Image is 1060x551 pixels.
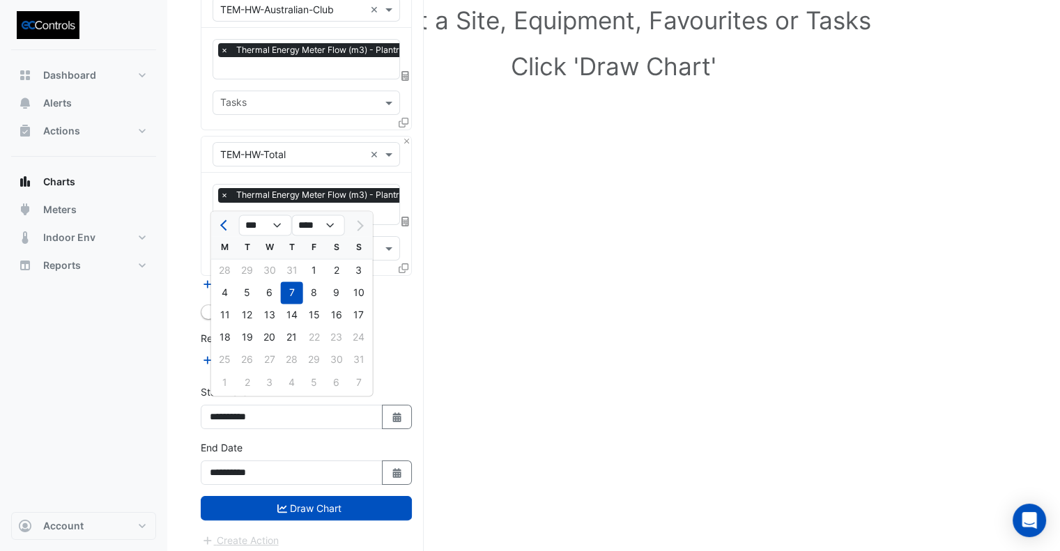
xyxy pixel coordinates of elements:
div: Friday, August 1, 2025 [303,259,325,281]
button: Dashboard [11,61,156,89]
h1: Select a Site, Equipment, Favourites or Tasks [231,6,996,35]
div: 1 [303,259,325,281]
span: Alerts [43,96,72,110]
div: 15 [303,304,325,326]
div: S [325,236,348,258]
div: 6 [259,281,281,304]
img: Company Logo [17,11,79,39]
label: End Date [201,440,243,455]
div: Tuesday, August 5, 2025 [236,281,259,304]
button: Add Equipment [201,276,285,292]
span: Actions [43,124,80,138]
div: Tuesday, August 19, 2025 [236,326,259,348]
button: Indoor Env [11,224,156,251]
app-icon: Alerts [18,96,32,110]
div: 9 [325,281,348,304]
div: 7 [281,281,303,304]
div: 8 [303,281,325,304]
span: × [218,188,231,202]
div: Monday, August 4, 2025 [214,281,236,304]
select: Select month [239,215,292,236]
div: Monday, August 18, 2025 [214,326,236,348]
span: Clear [370,2,382,17]
div: 18 [214,326,236,348]
div: 12 [236,304,259,326]
span: Clone Favourites and Tasks from this Equipment to other Equipment [399,116,408,128]
div: Wednesday, July 30, 2025 [259,259,281,281]
div: Sunday, August 17, 2025 [348,304,370,326]
button: Draw Chart [201,496,412,520]
div: 28 [214,259,236,281]
label: Start Date [201,385,247,399]
fa-icon: Select Date [391,411,404,423]
span: Meters [43,203,77,217]
div: 2 [325,259,348,281]
button: Account [11,512,156,540]
div: Sunday, August 3, 2025 [348,259,370,281]
span: Account [43,519,84,533]
div: 11 [214,304,236,326]
div: Sunday, August 10, 2025 [348,281,370,304]
app-icon: Meters [18,203,32,217]
div: 19 [236,326,259,348]
app-icon: Reports [18,258,32,272]
div: W [259,236,281,258]
app-icon: Charts [18,175,32,189]
h1: Click 'Draw Chart' [231,52,996,81]
div: Saturday, August 16, 2025 [325,304,348,326]
div: Thursday, August 14, 2025 [281,304,303,326]
div: Tasks [218,95,247,113]
span: Clone Favourites and Tasks from this Equipment to other Equipment [399,262,408,274]
app-icon: Indoor Env [18,231,32,245]
span: Clear [370,147,382,162]
div: 10 [348,281,370,304]
div: 5 [236,281,259,304]
div: 30 [259,259,281,281]
span: Choose Function [399,70,412,82]
button: Add Reference Line [201,352,305,368]
div: 29 [236,259,259,281]
div: Wednesday, August 6, 2025 [259,281,281,304]
div: 17 [348,304,370,326]
div: S [348,236,370,258]
span: Indoor Env [43,231,95,245]
div: Thursday, July 31, 2025 [281,259,303,281]
app-icon: Dashboard [18,68,32,82]
button: Previous month [217,214,233,236]
button: Charts [11,168,156,196]
div: Tuesday, July 29, 2025 [236,259,259,281]
div: 16 [325,304,348,326]
div: 14 [281,304,303,326]
span: Choose Function [399,215,412,227]
select: Select year [292,215,345,236]
div: Saturday, August 2, 2025 [325,259,348,281]
div: Saturday, August 9, 2025 [325,281,348,304]
div: 3 [348,259,370,281]
button: Close [402,137,411,146]
div: Wednesday, August 20, 2025 [259,326,281,348]
div: 31 [281,259,303,281]
div: Friday, August 8, 2025 [303,281,325,304]
div: Monday, August 11, 2025 [214,304,236,326]
div: M [214,236,236,258]
span: × [218,43,231,57]
label: Reference Lines [201,331,274,346]
div: 13 [259,304,281,326]
app-escalated-ticket-create-button: Please draw the charts first [201,533,279,545]
div: 4 [214,281,236,304]
div: Tuesday, August 12, 2025 [236,304,259,326]
button: Reports [11,251,156,279]
span: Charts [43,175,75,189]
div: Thursday, August 7, 2025 [281,281,303,304]
div: F [303,236,325,258]
button: Meters [11,196,156,224]
div: Thursday, August 21, 2025 [281,326,303,348]
div: 20 [259,326,281,348]
span: Reports [43,258,81,272]
div: Wednesday, August 13, 2025 [259,304,281,326]
fa-icon: Select Date [391,467,404,479]
span: Thermal Energy Meter Flow (m3) - Plantroom, Plantroom [233,188,466,202]
div: Friday, August 15, 2025 [303,304,325,326]
span: Dashboard [43,68,96,82]
span: Thermal Energy Meter Flow (m3) - Plantroom, Plantroom [233,43,466,57]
